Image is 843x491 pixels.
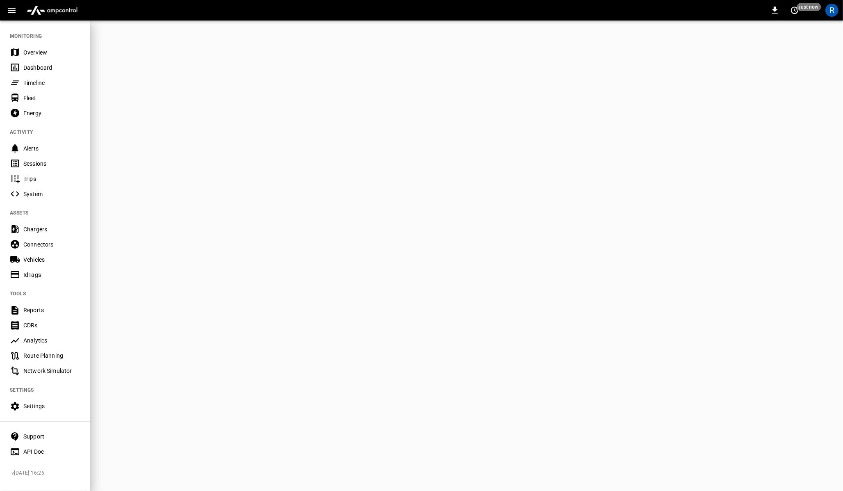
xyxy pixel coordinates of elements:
div: Vehicles [23,256,80,264]
div: CDRs [23,321,80,329]
div: Route Planning [23,352,80,360]
div: Timeline [23,79,80,87]
div: Energy [23,109,80,117]
div: IdTags [23,271,80,279]
div: API Doc [23,448,80,456]
div: System [23,190,80,198]
div: profile-icon [825,4,838,17]
span: just now [797,3,821,11]
div: Overview [23,48,80,57]
div: Sessions [23,160,80,168]
div: Chargers [23,225,80,233]
div: Network Simulator [23,367,80,375]
div: Fleet [23,94,80,102]
button: set refresh interval [788,4,801,17]
div: Trips [23,175,80,183]
div: Dashboard [23,64,80,72]
div: Reports [23,306,80,314]
div: Connectors [23,240,80,249]
div: Analytics [23,336,80,345]
div: Settings [23,402,80,410]
div: Alerts [23,144,80,153]
span: v [DATE] 16:26 [11,469,84,477]
img: ampcontrol.io logo [23,2,81,18]
div: Support [23,432,80,441]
